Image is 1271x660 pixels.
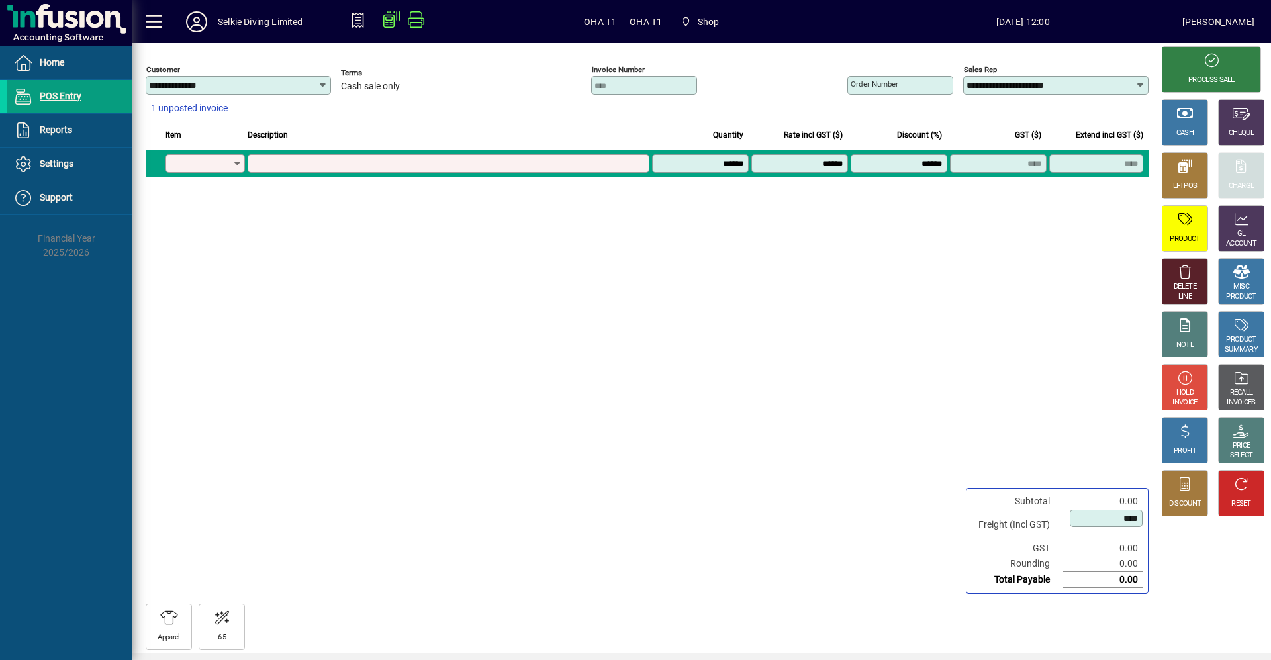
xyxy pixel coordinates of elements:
span: Support [40,192,73,203]
span: Shop [675,10,724,34]
div: INVOICE [1172,398,1197,408]
button: 1 unposted invoice [146,97,233,120]
span: Settings [40,158,73,169]
div: DISCOUNT [1169,499,1201,509]
td: Subtotal [972,494,1063,509]
mat-label: Order number [851,79,898,89]
div: CASH [1176,128,1194,138]
div: DELETE [1174,282,1196,292]
span: 1 unposted invoice [151,101,228,115]
button: Profile [175,10,218,34]
span: Terms [341,69,420,77]
div: HOLD [1176,388,1194,398]
span: Extend incl GST ($) [1076,128,1143,142]
div: PROCESS SALE [1188,75,1235,85]
td: 0.00 [1063,572,1143,588]
td: 0.00 [1063,494,1143,509]
div: SELECT [1230,451,1253,461]
div: [PERSON_NAME] [1182,11,1254,32]
a: Support [7,181,132,214]
div: ACCOUNT [1226,239,1256,249]
span: POS Entry [40,91,81,101]
div: PRODUCT [1226,292,1256,302]
span: OHA T1 [584,11,616,32]
div: LINE [1178,292,1192,302]
span: [DATE] 12:00 [864,11,1182,32]
mat-label: Sales rep [964,65,997,74]
div: SUMMARY [1225,345,1258,355]
div: PROFIT [1174,446,1196,456]
div: EFTPOS [1173,181,1198,191]
div: RECALL [1230,388,1253,398]
td: Total Payable [972,572,1063,588]
span: Reports [40,124,72,135]
div: PRODUCT [1170,234,1200,244]
div: CHARGE [1229,181,1254,191]
td: GST [972,541,1063,556]
div: Apparel [158,633,179,643]
td: Freight (Incl GST) [972,509,1063,541]
div: Selkie Diving Limited [218,11,303,32]
a: Home [7,46,132,79]
td: 0.00 [1063,556,1143,572]
div: RESET [1231,499,1251,509]
span: Home [40,57,64,68]
span: Rate incl GST ($) [784,128,843,142]
div: PRICE [1233,441,1250,451]
div: MISC [1233,282,1249,292]
td: 0.00 [1063,541,1143,556]
mat-label: Invoice number [592,65,645,74]
div: NOTE [1176,340,1194,350]
a: Reports [7,114,132,147]
td: Rounding [972,556,1063,572]
a: Settings [7,148,132,181]
span: Description [248,128,288,142]
span: GST ($) [1015,128,1041,142]
span: Shop [698,11,720,32]
span: OHA T1 [630,11,662,32]
div: INVOICES [1227,398,1255,408]
span: Cash sale only [341,81,400,92]
div: CHEQUE [1229,128,1254,138]
mat-label: Customer [146,65,180,74]
span: Item [165,128,181,142]
div: GL [1237,229,1246,239]
div: 6.5 [218,633,226,643]
span: Discount (%) [897,128,942,142]
span: Quantity [713,128,743,142]
div: PRODUCT [1226,335,1256,345]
